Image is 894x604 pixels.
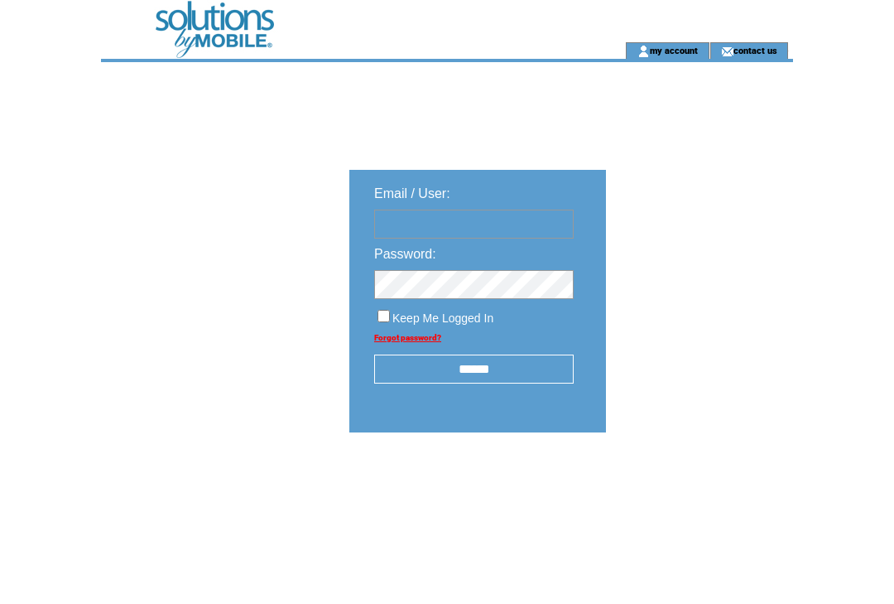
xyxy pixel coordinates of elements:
img: transparent.png;jsessionid=7D404DC19D1B3CED4853AA87CC19DF2F [654,474,737,495]
span: Keep Me Logged In [392,312,493,325]
img: account_icon.gif;jsessionid=7D404DC19D1B3CED4853AA87CC19DF2F [637,45,650,58]
a: my account [650,45,698,56]
span: Email / User: [374,186,450,201]
img: contact_us_icon.gif;jsessionid=7D404DC19D1B3CED4853AA87CC19DF2F [721,45,733,58]
span: Password: [374,247,436,261]
a: Forgot password? [374,333,441,342]
a: contact us [733,45,777,56]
